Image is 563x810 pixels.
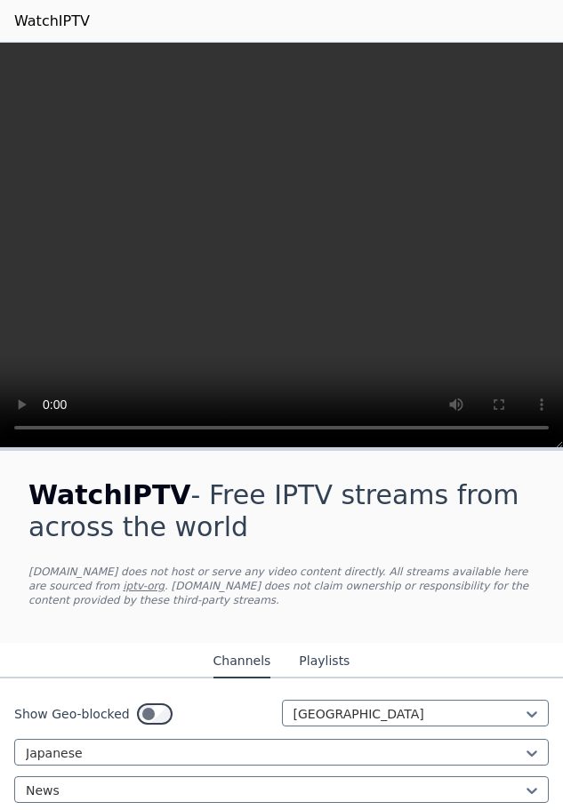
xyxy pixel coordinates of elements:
label: Show Geo-blocked [14,705,130,723]
h1: - Free IPTV streams from across the world [28,479,535,543]
button: Playlists [299,645,350,678]
p: [DOMAIN_NAME] does not host or serve any video content directly. All streams available here are s... [28,565,535,607]
a: iptv-org [123,580,165,592]
button: Channels [213,645,271,678]
a: WatchIPTV [14,11,90,32]
span: WatchIPTV [28,479,191,510]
